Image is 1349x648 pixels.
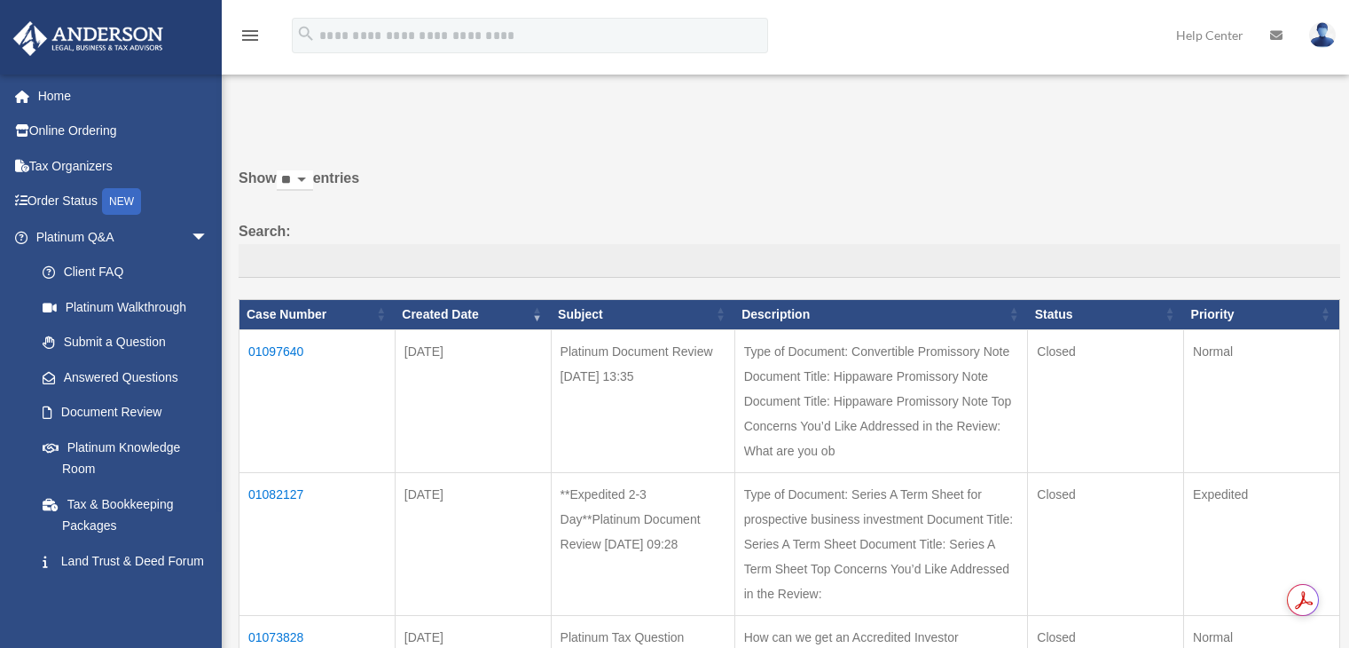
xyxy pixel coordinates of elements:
[551,299,734,329] th: Subject: activate to sort column ascending
[734,472,1028,615] td: Type of Document: Series A Term Sheet for prospective business investment Document Title: Series ...
[12,219,226,255] a: Platinum Q&Aarrow_drop_down
[277,170,313,191] select: Showentries
[102,188,141,215] div: NEW
[239,25,261,46] i: menu
[239,472,396,615] td: 01082127
[1184,472,1340,615] td: Expedited
[551,472,734,615] td: **Expedited 2-3 Day**Platinum Document Review [DATE] 09:28
[25,255,226,290] a: Client FAQ
[25,395,226,431] a: Document Review
[191,219,226,256] span: arrow_drop_down
[239,31,261,46] a: menu
[551,329,734,472] td: Platinum Document Review [DATE] 13:35
[25,486,226,543] a: Tax & Bookkeeping Packages
[395,472,551,615] td: [DATE]
[12,184,235,220] a: Order StatusNEW
[25,289,226,325] a: Platinum Walkthrough
[734,299,1028,329] th: Description: activate to sort column ascending
[1309,22,1336,48] img: User Pic
[239,329,396,472] td: 01097640
[1028,299,1184,329] th: Status: activate to sort column ascending
[25,430,226,486] a: Platinum Knowledge Room
[8,21,169,56] img: Anderson Advisors Platinum Portal
[25,360,217,395] a: Answered Questions
[239,166,1340,209] label: Show entries
[12,78,235,114] a: Home
[12,114,235,149] a: Online Ordering
[1184,299,1340,329] th: Priority: activate to sort column ascending
[395,299,551,329] th: Created Date: activate to sort column ascending
[1028,472,1184,615] td: Closed
[239,219,1340,278] label: Search:
[239,244,1340,278] input: Search:
[1184,329,1340,472] td: Normal
[25,579,226,614] a: Portal Feedback
[734,329,1028,472] td: Type of Document: Convertible Promissory Note Document Title: Hippaware Promissory Note Document ...
[25,325,226,360] a: Submit a Question
[1028,329,1184,472] td: Closed
[25,543,226,579] a: Land Trust & Deed Forum
[12,148,235,184] a: Tax Organizers
[296,24,316,43] i: search
[395,329,551,472] td: [DATE]
[239,299,396,329] th: Case Number: activate to sort column ascending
